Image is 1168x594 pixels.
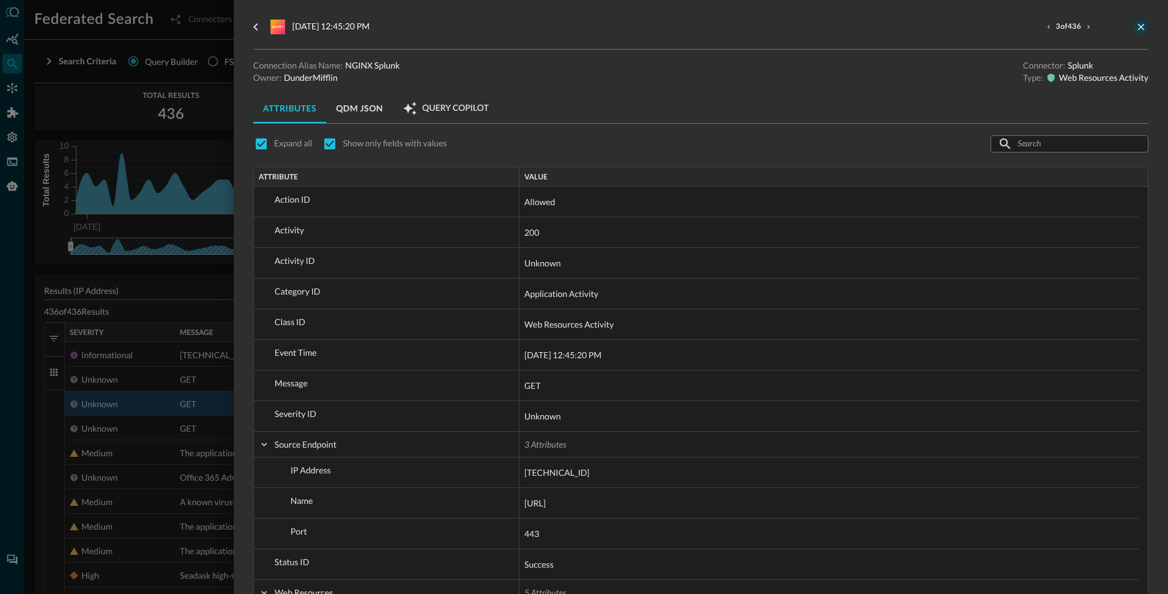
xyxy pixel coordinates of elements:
p: Type: [1023,72,1043,84]
span: [TECHNICAL_ID] [524,465,589,480]
span: Unknown [524,409,560,424]
button: previous result [1043,21,1055,33]
span: Application Activity [524,287,598,301]
span: Category ID [275,286,321,296]
p: Connection Alias Name: [253,59,343,72]
p: Show only fields with values [343,137,447,149]
p: [DATE] 12:45:20 PM [292,20,370,34]
span: Class ID [275,317,305,327]
svg: Splunk [270,20,285,34]
span: [URL] [524,496,546,511]
span: Activity ID [275,255,315,266]
span: Severity ID [275,408,316,419]
span: Value [524,173,548,181]
span: 3 Attributes [524,439,566,449]
span: [DATE] 12:45:20 PM [524,348,601,363]
p: Owner: [253,72,281,84]
span: Message [275,378,308,388]
span: Action ID [275,194,310,205]
input: Search [1017,132,1120,155]
span: Event Time [275,347,317,358]
button: close-drawer [1134,20,1148,34]
p: Web Resources Activity [1059,72,1148,84]
span: 200 [524,225,539,240]
span: Activity [275,225,304,235]
span: Success [524,557,554,572]
span: Status ID [275,557,309,567]
span: GET [524,378,541,393]
span: Web Resources Activity [524,317,614,332]
button: go back [246,17,266,37]
span: Attribute [259,173,298,181]
span: Name [291,495,313,506]
span: Query Copilot [422,103,489,114]
p: Connector: [1023,59,1065,72]
button: next result [1082,21,1095,33]
button: QDM JSON [326,94,393,123]
p: DunderMifflin [284,72,338,84]
span: Allowed [524,195,555,209]
p: Splunk [1068,59,1093,72]
span: Unknown [524,256,560,271]
p: NGINX Splunk [345,59,400,72]
span: 443 [524,527,539,541]
span: IP Address [291,465,331,475]
span: Port [291,526,307,536]
span: 3 of 436 [1056,22,1081,32]
span: Source Endpoint [275,439,337,449]
button: Attributes [253,94,326,123]
p: Expand all [274,137,313,149]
